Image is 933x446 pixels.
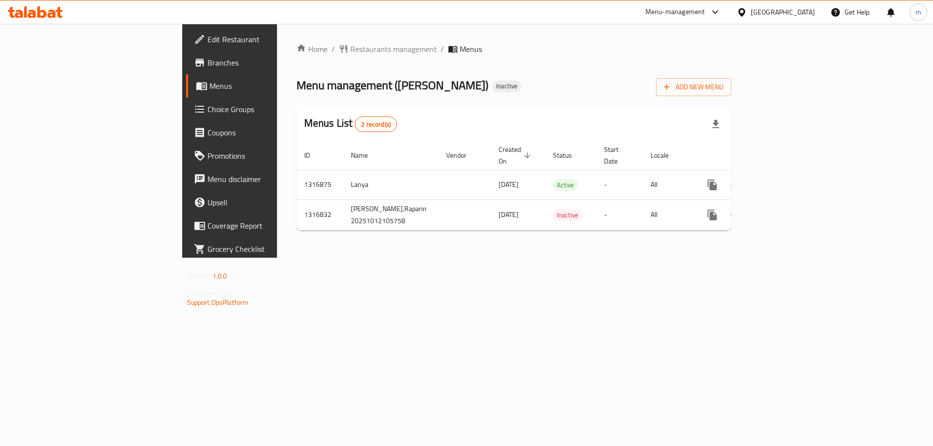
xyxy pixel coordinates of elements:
td: Lanya [343,170,438,199]
a: Menus [186,74,338,98]
span: Upsell [207,197,330,208]
span: Menu disclaimer [207,173,330,185]
a: Edit Restaurant [186,28,338,51]
button: Change Status [724,203,747,227]
span: Coupons [207,127,330,138]
span: Vendor [446,149,479,161]
a: Restaurants management [339,43,437,55]
table: enhanced table [296,141,802,231]
span: Menus [209,80,330,92]
span: Status [553,149,585,161]
th: Actions [693,141,802,170]
button: more [701,173,724,197]
span: Grocery Checklist [207,243,330,255]
span: Start Date [604,144,631,167]
span: Inactive [553,210,582,221]
span: Created On [499,144,534,167]
td: All [643,199,693,230]
div: Inactive [553,209,582,221]
a: Coverage Report [186,214,338,237]
span: 1.0.0 [212,270,227,282]
span: m [916,7,921,17]
button: Add New Menu [656,78,731,96]
span: Active [553,180,578,191]
a: Promotions [186,144,338,167]
div: Active [553,179,578,191]
div: Menu-management [645,6,705,18]
td: [PERSON_NAME],Raparin 20251012105758 [343,199,438,230]
a: Menu disclaimer [186,167,338,191]
button: Change Status [724,173,747,197]
span: Coverage Report [207,220,330,231]
td: - [596,199,643,230]
span: Name [351,149,380,161]
div: Total records count [355,116,397,132]
span: Branches [207,57,330,68]
span: Edit Restaurant [207,33,330,45]
span: Restaurants management [350,43,437,55]
div: Export file [704,113,727,136]
span: Inactive [492,82,521,90]
li: / [441,43,444,55]
button: more [701,203,724,227]
span: [DATE] [499,208,518,221]
span: Version: [187,270,211,282]
td: - [596,170,643,199]
span: Promotions [207,150,330,162]
span: Menu management ( [PERSON_NAME] ) [296,74,488,96]
span: Add New Menu [664,81,724,93]
span: Get support on: [187,286,232,299]
div: [GEOGRAPHIC_DATA] [751,7,815,17]
nav: breadcrumb [296,43,732,55]
td: All [643,170,693,199]
a: Branches [186,51,338,74]
a: Support.OpsPlatform [187,296,249,309]
span: Locale [651,149,681,161]
a: Upsell [186,191,338,214]
a: Coupons [186,121,338,144]
a: Grocery Checklist [186,237,338,261]
a: Choice Groups [186,98,338,121]
div: Inactive [492,81,521,92]
h2: Menus List [304,116,397,132]
span: ID [304,149,323,161]
span: [DATE] [499,178,518,191]
span: Choice Groups [207,103,330,115]
span: Menus [460,43,482,55]
span: 2 record(s) [355,120,397,129]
